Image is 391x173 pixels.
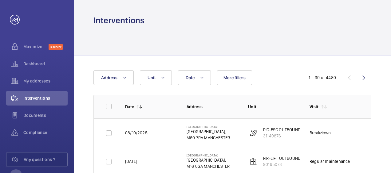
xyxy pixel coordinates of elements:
span: Maximize [23,44,49,50]
p: Visit [310,104,319,110]
button: Date [178,70,211,85]
p: Date [125,104,134,110]
img: escalator.svg [250,129,257,136]
button: More filters [217,70,252,85]
p: Unit [248,104,300,110]
span: Documents [23,112,68,118]
span: Unit [148,75,156,80]
p: [GEOGRAPHIC_DATA] [187,153,230,157]
span: More filters [223,75,246,80]
h1: Interventions [93,15,144,26]
span: Compliance [23,129,68,136]
span: Date [186,75,195,80]
span: My addresses [23,78,68,84]
span: Address [101,75,117,80]
div: 1 – 30 of 4480 [309,75,336,81]
p: [GEOGRAPHIC_DATA] [187,125,230,129]
span: Any questions ? [24,156,67,163]
img: elevator.svg [250,158,257,165]
span: Dashboard [23,61,68,67]
p: 08/10/2025 [125,130,148,136]
p: [GEOGRAPHIC_DATA], [187,129,230,135]
p: PIC-ESC OUTBOUND [263,127,301,133]
p: M16 0GA MANCHESTER [187,163,230,169]
p: FIR-LIFT OUTBOUND [263,155,301,161]
button: Unit [140,70,172,85]
span: Interventions [23,95,68,101]
p: [DATE] [125,158,137,164]
div: Breakdown [310,130,331,136]
span: Discover [49,44,63,50]
p: 90195073 [263,161,301,167]
p: Address [187,104,238,110]
p: M60 7RA MANCHESTER [187,135,230,141]
div: Regular maintenance [310,158,350,164]
button: Address [93,70,134,85]
p: 31149876 [263,133,301,139]
p: [GEOGRAPHIC_DATA], [187,157,230,163]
